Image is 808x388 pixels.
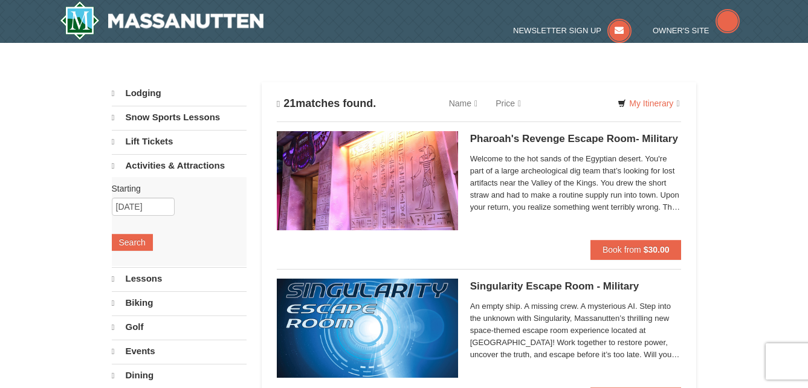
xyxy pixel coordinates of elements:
[277,279,458,378] img: 6619913-520-2f5f5301.jpg
[60,1,264,40] a: Massanutten Resort
[470,300,682,361] span: An empty ship. A missing crew. A mysterious AI. Step into the unknown with Singularity, Massanutt...
[590,240,682,259] button: Book from $30.00
[513,26,632,35] a: Newsletter Sign Up
[470,280,682,293] h5: Singularity Escape Room - Military
[112,183,238,195] label: Starting
[470,153,682,213] span: Welcome to the hot sands of the Egyptian desert. You're part of a large archeological dig team th...
[112,106,247,129] a: Snow Sports Lessons
[112,315,247,338] a: Golf
[112,340,247,363] a: Events
[440,91,486,115] a: Name
[112,364,247,387] a: Dining
[470,133,682,145] h5: Pharoah's Revenge Escape Room- Military
[112,154,247,177] a: Activities & Attractions
[112,234,153,251] button: Search
[644,245,670,254] strong: $30.00
[653,26,740,35] a: Owner's Site
[60,1,264,40] img: Massanutten Resort Logo
[112,291,247,314] a: Biking
[603,245,641,254] span: Book from
[112,267,247,290] a: Lessons
[610,94,687,112] a: My Itinerary
[112,82,247,105] a: Lodging
[653,26,709,35] span: Owner's Site
[513,26,601,35] span: Newsletter Sign Up
[277,131,458,230] img: 6619913-410-20a124c9.jpg
[486,91,530,115] a: Price
[112,130,247,153] a: Lift Tickets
